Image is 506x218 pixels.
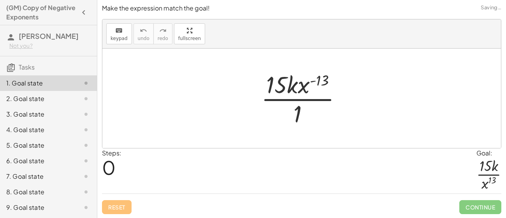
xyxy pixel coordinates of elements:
span: Saving… [481,4,501,12]
div: 7. Goal state [6,172,69,181]
i: Task not started. [81,125,91,134]
i: undo [140,26,147,35]
span: keypad [111,36,128,41]
div: 9. Goal state [6,203,69,212]
div: 6. Goal state [6,156,69,166]
label: Steps: [102,149,121,157]
i: Task not started. [81,156,91,166]
i: Task not started. [81,141,91,150]
i: redo [159,26,167,35]
div: 4. Goal state [6,125,69,134]
i: Task not started. [81,187,91,197]
button: redoredo [153,23,172,44]
div: 8. Goal state [6,187,69,197]
p: Make the expression match the goal! [102,4,501,13]
i: keyboard [115,26,123,35]
div: 5. Goal state [6,141,69,150]
div: 3. Goal state [6,110,69,119]
button: undoundo [134,23,154,44]
span: 0 [102,155,116,179]
span: redo [158,36,168,41]
i: Task not started. [81,110,91,119]
button: keyboardkeypad [106,23,132,44]
div: 1. Goal state [6,78,69,88]
i: Task not started. [81,203,91,212]
i: Task not started. [81,94,91,103]
span: [PERSON_NAME] [19,31,79,40]
h4: (GM) Copy of Negative Exponents [6,3,77,22]
button: fullscreen [174,23,205,44]
div: Not you? [9,42,91,50]
div: 2. Goal state [6,94,69,103]
div: Goal: [476,148,501,158]
span: fullscreen [178,36,201,41]
span: Tasks [19,63,35,71]
span: undo [138,36,149,41]
i: Task not started. [81,172,91,181]
i: Task not started. [81,78,91,88]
